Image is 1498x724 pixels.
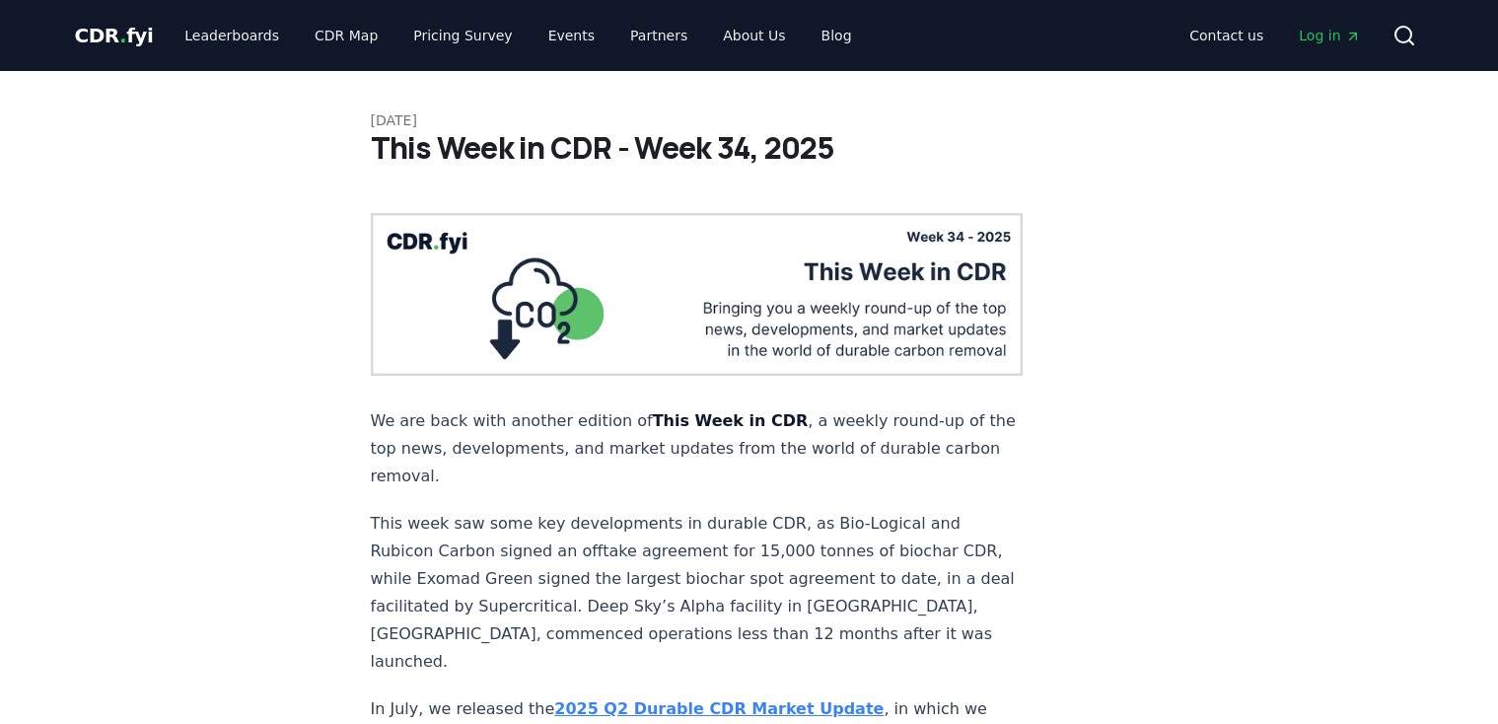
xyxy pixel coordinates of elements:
a: Leaderboards [169,18,295,53]
p: This week saw some key developments in durable CDR, as Bio-Logical and Rubicon Carbon signed an o... [371,510,1024,676]
a: Contact us [1174,18,1279,53]
a: Partners [614,18,703,53]
a: Blog [806,18,868,53]
a: CDR Map [299,18,393,53]
p: [DATE] [371,110,1128,130]
a: Events [533,18,610,53]
h1: This Week in CDR - Week 34, 2025 [371,130,1128,166]
img: blog post image [371,213,1024,376]
strong: This Week in CDR [653,411,809,430]
a: Pricing Survey [397,18,528,53]
nav: Main [1174,18,1376,53]
span: . [119,24,126,47]
nav: Main [169,18,867,53]
a: About Us [707,18,801,53]
a: CDR.fyi [75,22,154,49]
a: 2025 Q2 Durable CDR Market Update [554,699,884,718]
a: Log in [1283,18,1376,53]
span: CDR fyi [75,24,154,47]
p: We are back with another edition of , a weekly round-up of the top news, developments, and market... [371,407,1024,490]
span: Log in [1299,26,1360,45]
